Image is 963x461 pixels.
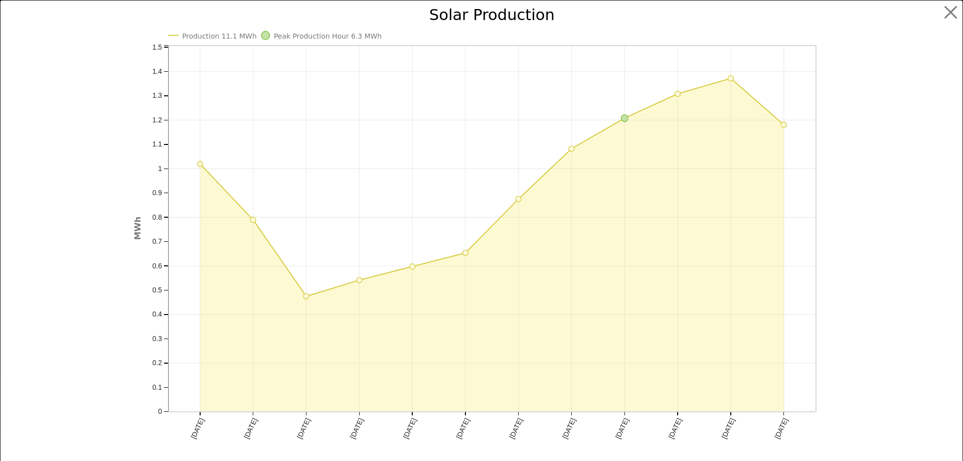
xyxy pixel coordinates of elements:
[349,417,365,440] text: [DATE]
[152,91,163,99] text: 1.3
[773,417,789,440] text: [DATE]
[429,6,555,24] text: Solar Production
[614,417,630,440] text: [DATE]
[152,335,163,343] text: 0.3
[152,237,163,245] text: 0.7
[303,293,309,299] circle: onclick=""
[152,286,163,294] text: 0.5
[158,407,162,415] text: 0
[133,217,142,240] text: MWh
[242,417,259,440] text: [DATE]
[516,196,521,202] circle: onclick=""
[152,213,163,221] text: 0.8
[561,417,577,440] text: [DATE]
[158,165,162,173] text: 1
[152,67,163,75] text: 1.4
[197,161,203,167] circle: onclick=""
[152,116,163,124] text: 1.2
[152,310,163,318] text: 0.4
[675,91,680,97] circle: onclick=""
[152,140,163,148] text: 1.1
[621,115,628,122] circle: onclick=""
[410,264,415,269] circle: onclick=""
[152,359,163,367] text: 0.2
[295,417,312,440] text: [DATE]
[781,122,786,127] circle: onclick=""
[274,33,382,41] text: Peak Production Hour 6.3 MWh
[182,33,257,41] text: Production 11.1 MWh
[152,43,163,51] text: 1.5
[720,417,736,440] text: [DATE]
[152,383,163,391] text: 0.1
[728,76,733,81] circle: onclick=""
[152,189,163,197] text: 0.9
[401,417,418,440] text: [DATE]
[569,146,574,151] circle: onclick=""
[357,277,362,283] circle: onclick=""
[454,417,471,440] text: [DATE]
[667,417,683,440] text: [DATE]
[189,417,206,440] text: [DATE]
[508,417,524,440] text: [DATE]
[250,217,256,223] circle: onclick=""
[462,250,468,256] circle: onclick=""
[152,261,163,269] text: 0.6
